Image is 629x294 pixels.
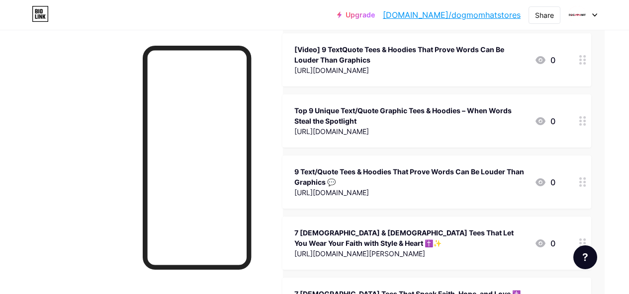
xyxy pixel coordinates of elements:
[294,166,527,187] div: 9 Text/Quote Tees & Hoodies That Prove Words Can Be Louder Than Graphics 💬
[568,5,587,24] img: Dog Mom Hat
[535,176,555,188] div: 0
[294,248,527,259] div: [URL][DOMAIN_NAME][PERSON_NAME]
[383,9,521,21] a: [DOMAIN_NAME]/dogmomhatstores
[535,237,555,249] div: 0
[294,44,527,65] div: [Video] 9 TextQuote Tees & Hoodies That Prove Words Can Be Louder Than Graphics
[294,126,527,137] div: [URL][DOMAIN_NAME]
[535,10,554,20] div: Share
[535,54,555,66] div: 0
[535,115,555,127] div: 0
[337,11,375,19] a: Upgrade
[294,105,527,126] div: Top 9 Unique Text/Quote Graphic Tees & Hoodies – When Words Steal the Spotlight
[294,187,527,198] div: [URL][DOMAIN_NAME]
[294,65,527,75] div: [URL][DOMAIN_NAME]
[294,227,527,248] div: 7 [DEMOGRAPHIC_DATA] & [DEMOGRAPHIC_DATA] Tees That Let You Wear Your Faith with Style & Heart ✝️✨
